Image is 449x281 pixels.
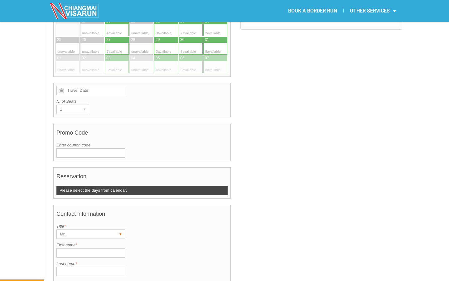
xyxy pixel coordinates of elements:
[205,37,209,42] div: 31
[82,37,86,42] div: 26
[116,230,125,239] div: ▾
[56,242,228,248] label: First name
[106,37,110,42] div: 27
[180,56,184,61] div: 06
[56,261,228,267] label: Last name
[56,223,228,229] label: Title
[80,105,89,114] div: ▾
[156,56,160,61] div: 05
[56,142,228,148] label: Enter coupon code
[131,37,135,42] div: 28
[57,230,113,239] div: Mr.
[56,208,228,223] h4: Contact information
[57,56,61,61] div: 01
[180,37,184,42] div: 30
[56,126,228,142] h4: Promo Code
[224,4,402,18] nav: Menu
[82,56,86,61] div: 02
[57,105,77,114] div: 1
[56,98,228,105] label: N. of Seats
[156,37,160,42] div: 29
[106,56,110,61] div: 03
[282,4,343,18] a: BOOK A BORDER RUN
[56,186,228,195] div: Please select the days from calendar.
[344,4,402,18] a: OTHER SERVICES
[57,37,61,42] div: 25
[205,56,209,61] div: 07
[56,170,228,186] h4: Reservation
[131,56,135,61] div: 04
